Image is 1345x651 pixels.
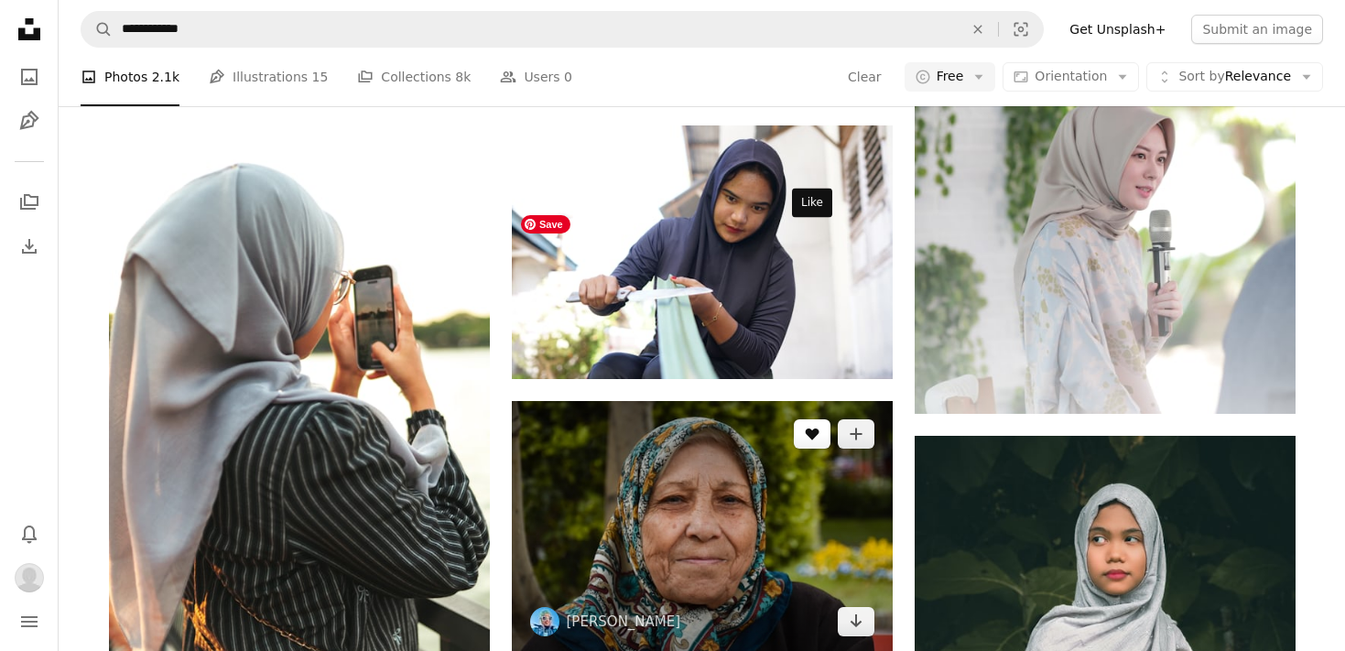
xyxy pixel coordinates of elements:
[11,59,48,95] a: Photos
[512,125,893,379] img: Woman in hijab cuts fabric with a blade.
[81,11,1044,48] form: Find visuals sitewide
[1191,15,1323,44] button: Submit an image
[11,103,48,139] a: Illustrations
[455,67,471,87] span: 8k
[11,11,48,51] a: Home — Unsplash
[792,189,832,218] div: Like
[11,603,48,640] button: Menu
[11,559,48,596] button: Profile
[999,12,1043,47] button: Visual search
[1058,15,1177,44] a: Get Unsplash+
[109,376,490,393] a: Woman in hijab taking a picture with her phone
[847,62,883,92] button: Clear
[357,48,471,106] a: Collections 8k
[905,62,996,92] button: Free
[15,563,44,592] img: Avatar of user Megan Weber
[1146,62,1323,92] button: Sort byRelevance
[838,607,874,636] a: Download
[915,215,1296,232] a: woman in white and blue floral hijab holding microphone
[838,419,874,449] button: Add to Collection
[500,48,572,106] a: Users 0
[915,33,1296,414] img: woman in white and blue floral hijab holding microphone
[794,419,830,449] button: Like
[512,519,893,536] a: woman in blue white and brown hijab
[521,215,570,233] span: Save
[1035,69,1107,83] span: Orientation
[11,228,48,265] a: Download History
[564,67,572,87] span: 0
[567,613,681,631] a: [PERSON_NAME]
[512,244,893,260] a: Woman in hijab cuts fabric with a blade.
[1178,68,1291,86] span: Relevance
[11,184,48,221] a: Collections
[81,12,113,47] button: Search Unsplash
[11,515,48,552] button: Notifications
[1003,62,1139,92] button: Orientation
[958,12,998,47] button: Clear
[1178,69,1224,83] span: Sort by
[312,67,329,87] span: 15
[937,68,964,86] span: Free
[209,48,328,106] a: Illustrations 15
[530,607,559,636] img: Go to Zahra Amiri's profile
